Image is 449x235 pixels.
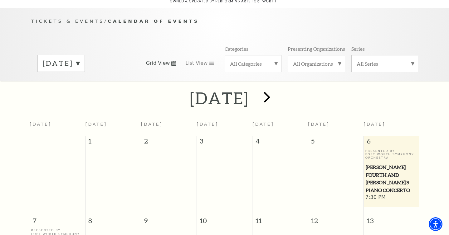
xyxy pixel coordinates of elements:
[30,118,85,136] th: [DATE]
[197,122,218,127] span: [DATE]
[429,217,442,231] div: Accessibility Menu
[43,59,80,68] label: [DATE]
[30,207,85,229] span: 7
[308,136,364,149] span: 5
[190,88,249,108] h2: [DATE]
[366,163,417,194] span: [PERSON_NAME] Fourth and [PERSON_NAME]'s Piano Concerto
[364,136,419,149] span: 6
[185,60,207,67] span: List View
[197,136,252,149] span: 3
[108,18,199,24] span: Calendar of Events
[364,122,386,127] span: [DATE]
[225,45,248,52] p: Categories
[293,60,340,67] label: All Organizations
[365,194,418,201] span: 7:30 PM
[308,207,364,229] span: 12
[308,122,330,127] span: [DATE]
[230,60,276,67] label: All Categories
[252,136,308,149] span: 4
[357,60,413,67] label: All Series
[85,136,141,149] span: 1
[85,122,107,127] span: [DATE]
[85,207,141,229] span: 8
[31,18,105,24] span: Tickets & Events
[31,17,418,25] p: /
[288,45,345,52] p: Presenting Organizations
[252,122,274,127] span: [DATE]
[141,207,196,229] span: 9
[146,60,170,67] span: Grid View
[255,87,277,109] button: next
[252,207,308,229] span: 11
[351,45,365,52] p: Series
[141,136,196,149] span: 2
[197,207,252,229] span: 10
[141,122,163,127] span: [DATE]
[364,207,419,229] span: 13
[365,149,418,160] p: Presented By Fort Worth Symphony Orchestra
